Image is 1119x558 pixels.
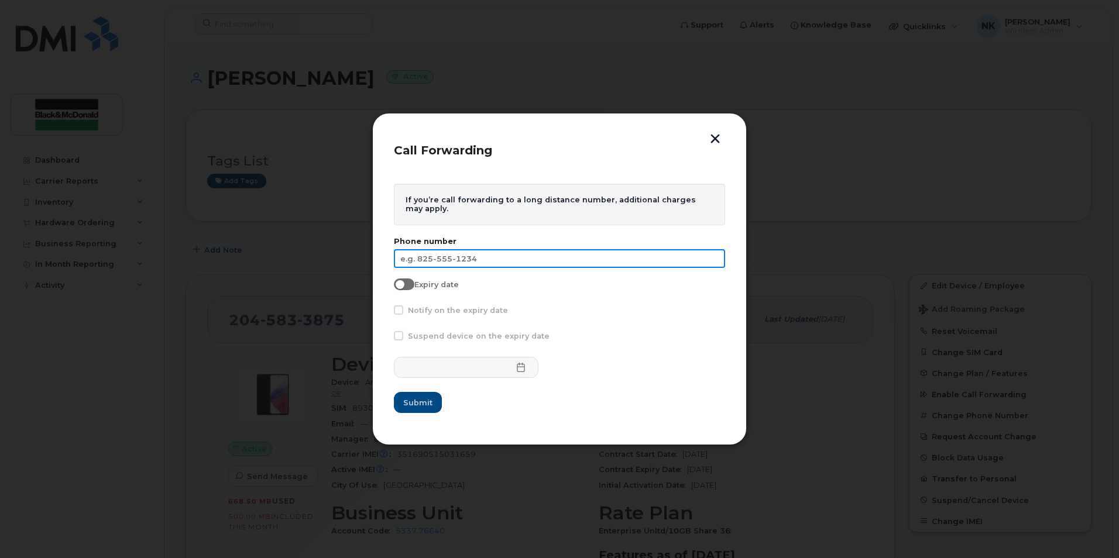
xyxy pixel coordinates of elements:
[394,249,725,268] input: e.g. 825-555-1234
[394,143,492,157] span: Call Forwarding
[394,184,725,225] div: If you’re call forwarding to a long distance number, additional charges may apply.
[414,280,459,289] span: Expiry date
[403,397,433,408] span: Submit
[394,237,725,246] label: Phone number
[394,278,403,288] input: Expiry date
[394,392,442,413] button: Submit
